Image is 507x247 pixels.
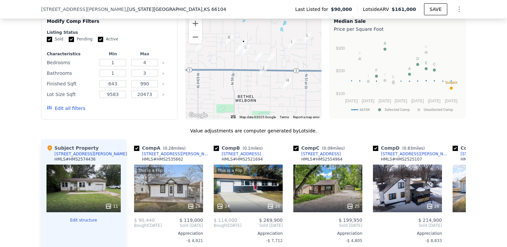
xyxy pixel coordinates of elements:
[453,145,506,151] div: Comp E
[373,223,442,228] span: Sold [DATE]
[334,34,462,117] svg: A chart.
[162,72,165,75] button: Clear
[293,231,362,236] div: Appreciation
[334,18,462,25] div: Median Sale
[240,38,247,49] div: 5717 Edith Ave
[41,6,126,13] span: [STREET_ADDRESS][PERSON_NAME]
[162,223,203,228] span: Sold [DATE]
[384,73,386,76] text: J
[293,223,362,228] span: Sold [DATE]
[47,51,96,57] div: Characteristics
[231,115,236,118] button: Keyboard shortcuts
[214,231,283,236] div: Appreciation
[216,167,244,174] div: This is a Flip
[266,238,283,243] span: -$ 7,712
[47,18,172,30] div: Modify Comp Filters
[47,69,96,78] div: Bathrooms
[360,108,370,112] text: 66104
[214,223,242,228] div: [DATE]
[426,203,439,210] div: 26
[162,62,165,64] button: Clear
[385,108,410,112] text: Selected Comp
[47,79,96,88] div: Finished Sqft
[189,17,202,30] button: Zoom in
[259,218,283,223] span: $ 269,900
[134,223,162,228] div: [DATE]
[334,25,462,34] div: Price per Square Foot
[134,231,203,236] div: Appreciation
[381,157,422,162] div: HMLS # HMS2525107
[324,146,332,151] span: 0.09
[69,36,93,42] label: Pending
[236,44,243,56] div: 5808 Parkview Ave
[295,6,331,13] span: Last Listed for
[346,238,362,243] span: -$ 4,805
[41,127,466,134] div: Value adjustments are computer generated by Lotside .
[187,111,209,120] img: Google
[189,30,202,44] button: Zoom out
[134,218,155,223] span: $ 90,440
[187,111,209,120] a: Open this area in Google Maps (opens a new window)
[162,83,165,85] button: Clear
[411,99,424,103] text: [DATE]
[280,115,289,119] a: Terms (opens in new tab)
[187,203,200,210] div: 28
[453,151,500,157] a: [STREET_ADDRESS]
[301,151,341,157] div: [STREET_ADDRESS]
[240,115,276,119] span: Map data ©2025 Google
[222,157,263,162] div: HMLS # HMS2521694
[347,203,360,210] div: 25
[165,146,174,151] span: 0.28
[98,37,103,42] input: Active
[105,203,118,210] div: 11
[98,51,127,57] div: Min
[301,157,342,162] div: HMLS # HMS2554964
[293,115,320,119] a: Report a map error
[339,218,362,223] span: $ 199,950
[54,151,127,157] div: [STREET_ADDRESS][PERSON_NAME]
[202,7,226,12] span: , KS 66104
[424,108,453,112] text: Unselected Comp
[134,223,148,228] span: Bought
[425,238,442,243] span: -$ 8,833
[379,99,391,103] text: [DATE]
[268,52,275,63] div: 3141 N 55th St
[54,157,96,162] div: HMLS # HMS2574436
[418,218,442,223] span: $ 214,900
[142,151,211,157] div: [STREET_ADDRESS][PERSON_NAME]
[404,146,413,151] span: 0.83
[134,151,211,157] a: [STREET_ADDRESS][PERSON_NAME]
[433,62,436,66] text: C
[336,69,345,73] text: $200
[425,45,427,49] text: H
[293,151,341,157] a: [STREET_ADDRESS]
[293,145,347,151] div: Comp C
[240,146,265,151] span: ( miles)
[453,3,466,16] button: Show Options
[162,93,165,96] button: Clear
[180,218,203,223] span: $ 119,000
[47,37,52,42] input: Sold
[373,231,442,236] div: Appreciation
[47,105,85,112] button: Edit all filters
[222,151,261,157] div: [STREET_ADDRESS]
[392,75,395,79] text: G
[373,151,450,157] a: [STREET_ADDRESS][PERSON_NAME]
[399,146,427,151] span: ( miles)
[259,65,267,76] div: 5540 Lathrop Ave
[424,3,447,15] button: SAVE
[288,39,295,50] div: 5227 Edith Ave
[47,58,96,67] div: Bedrooms
[242,223,283,228] span: Sold [DATE]
[142,157,183,162] div: HMLS # HMS2535662
[363,6,392,13] span: Lotside ARV
[283,79,290,91] div: 5307 Webster Ave
[359,51,361,55] text: K
[445,99,458,103] text: [DATE]
[47,30,172,35] div: Listing Status
[428,99,441,103] text: [DATE]
[461,151,500,157] div: [STREET_ADDRESS]
[461,157,502,162] div: HMLS # HMS2534719
[214,218,237,223] span: $ 114,000
[214,145,265,151] div: Comp B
